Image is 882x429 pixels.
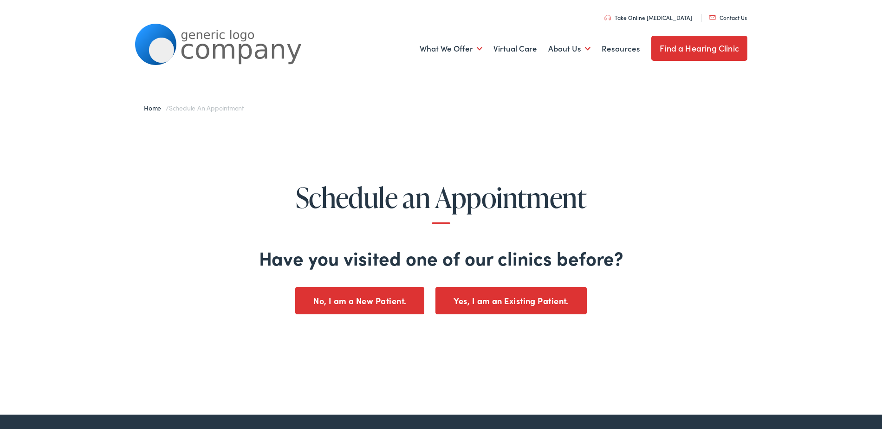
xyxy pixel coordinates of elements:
a: Take Online [MEDICAL_DATA] [604,13,692,21]
a: Virtual Care [493,32,537,66]
button: Yes, I am an Existing Patient. [435,287,587,314]
h1: Schedule an Appointment [35,182,847,224]
a: About Us [548,32,590,66]
a: Resources [602,32,640,66]
a: What We Offer [420,32,482,66]
span: Schedule an Appointment [169,103,244,112]
img: utility icon [709,15,716,20]
span: / [144,103,244,112]
h2: Have you visited one of our clinics before? [35,247,847,269]
a: Find a Hearing Clinic [651,36,747,61]
button: No, I am a New Patient. [295,287,424,314]
a: Home [144,103,166,112]
img: utility icon [604,15,611,20]
a: Contact Us [709,13,747,21]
